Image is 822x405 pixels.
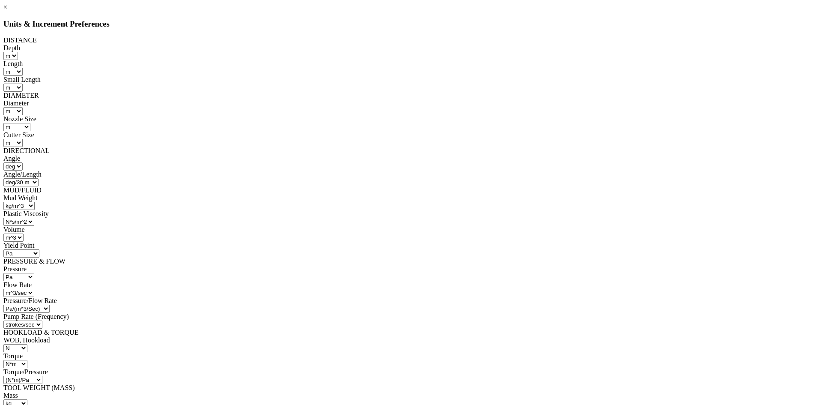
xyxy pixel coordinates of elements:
[3,36,37,44] span: DISTANCE
[3,226,24,233] label: Volume
[3,297,57,304] label: Pressure/Flow Rate
[3,392,18,399] label: Mass
[3,147,50,154] span: DIRECTIONAL
[3,99,29,107] label: Diameter
[3,194,38,201] label: Mud Weight
[3,155,20,162] label: Angle
[3,19,819,29] h3: Units & Increment Preferences
[3,258,66,265] span: PRESSURE & FLOW
[3,115,36,123] label: Nozzle Size
[3,186,42,194] span: MUD/FLUID
[3,368,48,375] label: Torque/Pressure
[3,131,34,138] label: Cutter Size
[3,329,78,336] span: HOOKLOAD & TORQUE
[3,281,32,288] label: Flow Rate
[3,242,34,249] label: Yield Point
[3,44,20,51] label: Depth
[3,60,23,67] label: Length
[3,336,50,344] label: WOB, Hookload
[3,92,39,99] span: DIAMETER
[3,210,49,217] label: Plastic Viscosity
[3,313,69,320] label: Pump Rate (Frequency)
[3,384,75,391] span: TOOL WEIGHT (MASS)
[3,352,23,360] label: Torque
[3,171,42,178] label: Angle/Length
[3,76,41,83] label: Small Length
[3,265,27,273] label: Pressure
[3,3,7,11] a: ×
